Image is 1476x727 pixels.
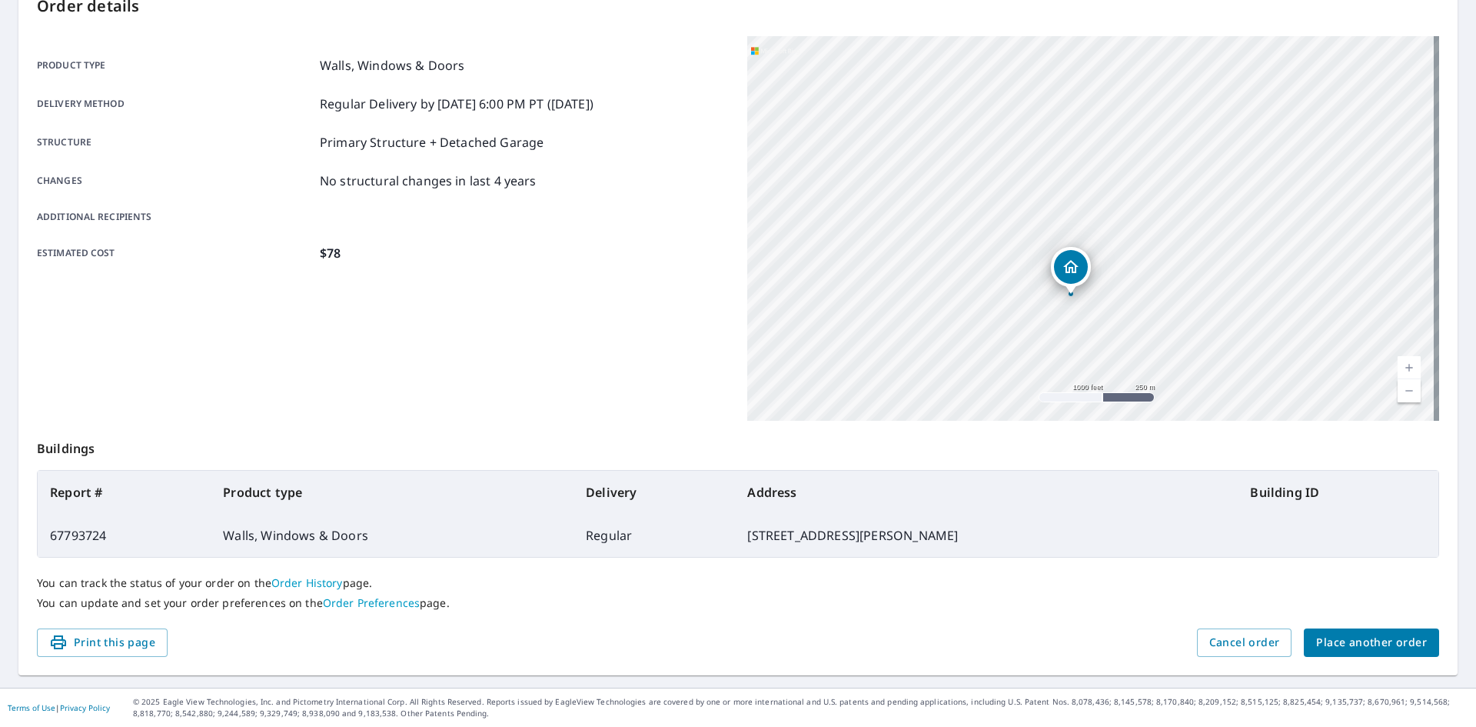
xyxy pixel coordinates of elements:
[320,56,464,75] p: Walls, Windows & Doors
[211,471,573,514] th: Product type
[1051,247,1091,295] div: Dropped pin, building 1, Residential property, 2101 Jackson St Lodi, CA 95242
[735,514,1238,557] td: [STREET_ADDRESS][PERSON_NAME]
[37,244,314,262] p: Estimated cost
[573,514,735,557] td: Regular
[211,514,573,557] td: Walls, Windows & Doors
[38,471,211,514] th: Report #
[37,95,314,113] p: Delivery method
[8,703,110,712] p: |
[1316,633,1427,652] span: Place another order
[320,95,593,113] p: Regular Delivery by [DATE] 6:00 PM PT ([DATE])
[735,471,1238,514] th: Address
[49,633,155,652] span: Print this page
[37,629,168,657] button: Print this page
[8,702,55,713] a: Terms of Use
[320,244,341,262] p: $78
[37,596,1439,610] p: You can update and set your order preferences on the page.
[1209,633,1280,652] span: Cancel order
[1304,629,1439,657] button: Place another order
[60,702,110,713] a: Privacy Policy
[320,172,537,190] p: No structural changes in last 4 years
[37,172,314,190] p: Changes
[1238,471,1438,514] th: Building ID
[37,421,1439,470] p: Buildings
[38,514,211,557] td: 67793724
[37,56,314,75] p: Product type
[133,696,1468,719] p: © 2025 Eagle View Technologies, Inc. and Pictometry International Corp. All Rights Reserved. Repo...
[1398,356,1421,379] a: Current Level 15, Zoom In
[323,595,420,610] a: Order Preferences
[1197,629,1292,657] button: Cancel order
[37,576,1439,590] p: You can track the status of your order on the page.
[37,210,314,224] p: Additional recipients
[271,575,343,590] a: Order History
[320,133,544,152] p: Primary Structure + Detached Garage
[573,471,735,514] th: Delivery
[1398,379,1421,402] a: Current Level 15, Zoom Out
[37,133,314,152] p: Structure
